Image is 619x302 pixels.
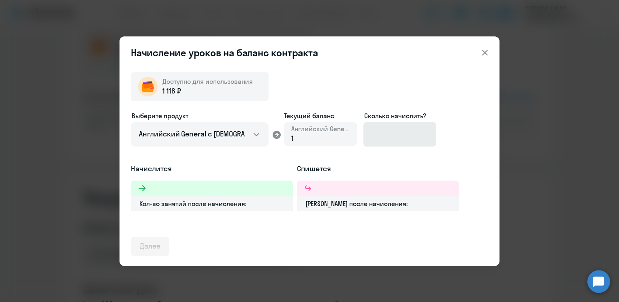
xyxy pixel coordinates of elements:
div: Далее [140,241,160,251]
h5: Спишется [297,164,459,174]
span: Доступно для использования [162,77,253,85]
img: wallet-circle.png [138,77,158,96]
button: Далее [131,237,169,256]
header: Начисление уроков на баланс контракта [120,46,499,59]
span: Английский General [291,124,350,133]
h5: Начислится [131,164,293,174]
div: Кол-во занятий после начисления: [131,196,293,211]
span: Сколько начислить? [364,112,426,120]
span: 1 [291,134,294,143]
span: Текущий баланс [284,111,357,121]
span: Выберите продукт [132,112,188,120]
span: 1 118 ₽ [162,86,181,96]
div: [PERSON_NAME] после начисления: [297,196,459,211]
